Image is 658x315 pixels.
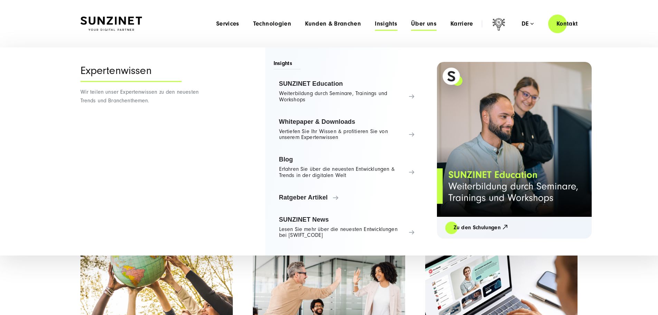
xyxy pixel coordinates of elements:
a: Technologien [253,20,291,27]
div: Wir teilen unser Expertenwissen zu den neuesten Trends und Branchenthemen. [80,47,210,256]
a: Kunden & Branchen [305,20,361,27]
a: Über uns [411,20,437,27]
div: de [522,20,534,27]
img: SUNZINET Full Service Digital Agentur [80,17,142,31]
img: Full service Digitalagentur SUNZINET - SUNZINET Education [437,62,592,217]
a: Services [216,20,239,27]
a: SUNZINET Education Weiterbildung durch Seminare, Trainings und Workshops [274,75,420,108]
span: Ratgeber Artikel [279,194,415,201]
div: Expertenwissen [80,65,182,82]
a: Ratgeber Artikel [274,189,420,206]
a: Whitepaper & Downloads Vertiefen Sie Ihr Wissen & profitieren Sie von unserem Expertenwissen [274,113,420,146]
span: Insights [274,59,301,70]
a: Zu den Schulungen 🡥 [445,224,516,232]
a: Kontakt [548,14,586,34]
a: Karriere [450,20,473,27]
a: Blog Erfahren Sie über die neuesten Entwicklungen & Trends in der digitalen Welt [274,151,420,184]
a: Insights [375,20,397,27]
a: SUNZINET News Lesen Sie mehr über die neuesten Entwicklungen bei [SWIFT_CODE] [274,211,420,244]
